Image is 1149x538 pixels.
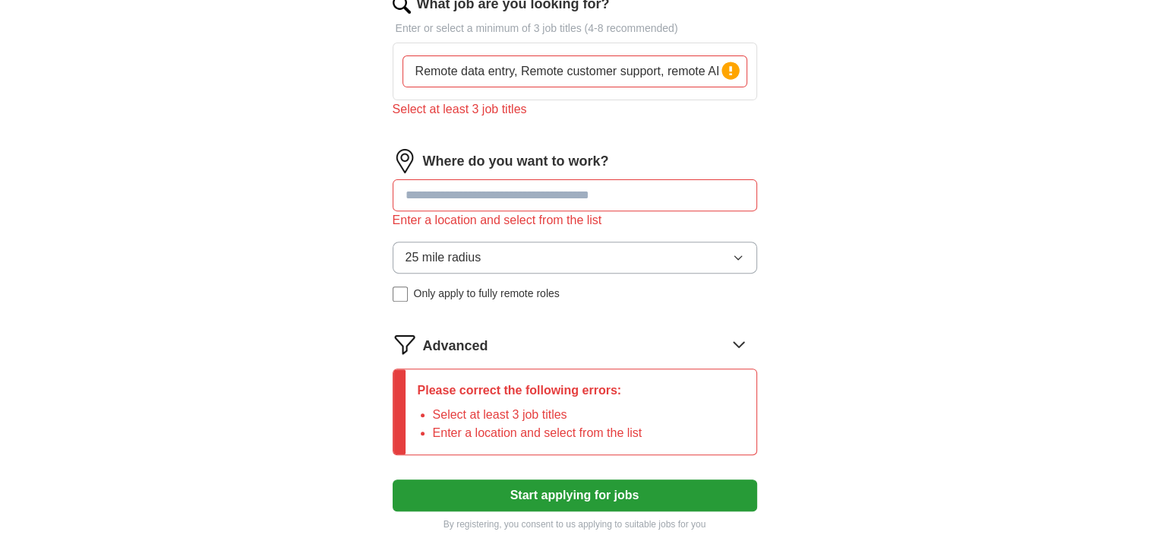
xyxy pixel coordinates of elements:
[393,242,757,274] button: 25 mile radius
[423,336,488,356] span: Advanced
[393,21,757,36] p: Enter or select a minimum of 3 job titles (4-8 recommended)
[393,211,757,229] div: Enter a location and select from the list
[393,149,417,173] img: location.png
[393,286,408,302] input: Only apply to fully remote roles
[402,55,747,87] input: Type a job title and press enter
[393,479,757,511] button: Start applying for jobs
[423,151,609,172] label: Where do you want to work?
[433,406,642,424] li: Select at least 3 job titles
[406,248,481,267] span: 25 mile radius
[418,381,642,400] p: Please correct the following errors:
[414,286,560,302] span: Only apply to fully remote roles
[393,100,757,119] div: Select at least 3 job titles
[393,332,417,356] img: filter
[433,424,642,442] li: Enter a location and select from the list
[393,517,757,531] p: By registering, you consent to us applying to suitable jobs for you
